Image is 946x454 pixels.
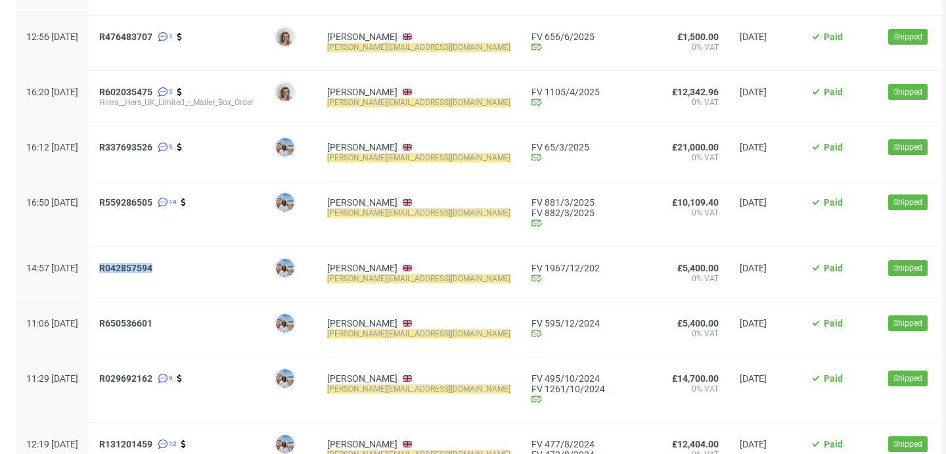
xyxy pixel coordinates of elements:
[672,439,719,449] span: £12,404.00
[824,87,843,97] span: Paid
[276,314,294,332] img: Marta Kozłowska
[824,142,843,152] span: Paid
[531,439,650,449] a: FV 477/8/2024
[740,439,767,449] span: [DATE]
[327,98,510,107] mark: [PERSON_NAME][EMAIL_ADDRESS][DOMAIN_NAME]
[327,43,510,52] mark: [PERSON_NAME][EMAIL_ADDRESS][DOMAIN_NAME]
[824,439,843,449] span: Paid
[276,193,294,212] img: Marta Kozłowska
[531,373,650,384] a: FV 495/10/2024
[99,318,155,329] a: R650536601
[327,384,510,394] mark: [PERSON_NAME][EMAIL_ADDRESS][DOMAIN_NAME]
[824,263,843,273] span: Paid
[677,263,719,273] span: £5,400.00
[893,196,922,208] span: Shipped
[327,439,397,449] a: [PERSON_NAME]
[327,32,397,42] a: [PERSON_NAME]
[531,208,650,218] a: FV 882/3/2025
[824,197,843,208] span: Paid
[26,87,78,97] span: 16:20 [DATE]
[99,439,155,449] a: R131201459
[276,435,294,453] img: Marta Kozłowska
[327,142,397,152] a: [PERSON_NAME]
[276,83,294,101] img: Monika Poźniak
[276,369,294,388] img: Marta Kozłowska
[99,373,152,384] span: R029692162
[531,142,650,152] a: FV 65/3/2025
[893,31,922,43] span: Shipped
[327,274,510,283] mark: [PERSON_NAME][EMAIL_ADDRESS][DOMAIN_NAME]
[99,318,152,329] span: R650536601
[169,439,177,449] span: 12
[740,373,767,384] span: [DATE]
[327,153,510,162] mark: [PERSON_NAME][EMAIL_ADDRESS][DOMAIN_NAME]
[327,197,397,208] a: [PERSON_NAME]
[531,318,650,329] a: FV 595/12/2024
[671,329,719,339] span: 0% VAT
[99,197,152,208] span: R559286505
[893,86,922,98] span: Shipped
[169,373,173,384] span: 9
[671,384,719,394] span: 0% VAT
[531,263,650,273] a: FV 1967/12/202
[99,32,152,42] span: R476483707
[677,318,719,329] span: £5,400.00
[671,152,719,163] span: 0% VAT
[169,87,173,97] span: 5
[155,439,177,449] a: 12
[26,318,78,329] span: 11:06 [DATE]
[155,87,173,97] a: 5
[155,142,173,152] a: 5
[671,97,719,108] span: 0% VAT
[740,197,767,208] span: [DATE]
[327,318,397,329] a: [PERSON_NAME]
[99,263,155,273] a: R042857594
[99,197,155,208] a: R559286505
[893,141,922,153] span: Shipped
[26,263,78,273] span: 14:57 [DATE]
[99,87,152,97] span: R602035475
[99,97,254,108] span: Hims__Hers_UK_Limited_-_Mailer_Box_Order
[26,197,78,208] span: 16:50 [DATE]
[169,32,173,42] span: 1
[672,197,719,208] span: £10,109.40
[893,438,922,450] span: Shipped
[672,373,719,384] span: £14,700.00
[671,273,719,284] span: 0% VAT
[327,263,397,273] a: [PERSON_NAME]
[327,373,397,384] a: [PERSON_NAME]
[327,329,510,338] mark: [PERSON_NAME][EMAIL_ADDRESS][DOMAIN_NAME]
[99,373,155,384] a: R029692162
[893,373,922,384] span: Shipped
[169,142,173,152] span: 5
[740,263,767,273] span: [DATE]
[740,142,767,152] span: [DATE]
[26,373,78,384] span: 11:29 [DATE]
[531,384,650,394] a: FV 1261/10/2024
[276,259,294,277] img: Marta Kozłowska
[276,28,294,46] img: Monika Poźniak
[99,142,155,152] a: R337693526
[531,32,650,42] a: FV 656/6/2025
[99,32,155,42] a: R476483707
[99,263,152,273] span: R042857594
[327,208,510,217] mark: [PERSON_NAME][EMAIL_ADDRESS][DOMAIN_NAME]
[672,87,719,97] span: £12,342.96
[276,138,294,156] img: Marta Kozłowska
[99,439,152,449] span: R131201459
[740,87,767,97] span: [DATE]
[531,87,650,97] a: FV 1105/4/2025
[824,373,843,384] span: Paid
[169,197,177,208] span: 14
[677,32,719,42] span: £1,500.00
[327,87,397,97] a: [PERSON_NAME]
[26,32,78,42] span: 12:56 [DATE]
[155,373,173,384] a: 9
[671,42,719,53] span: 0% VAT
[893,317,922,329] span: Shipped
[824,32,843,42] span: Paid
[671,208,719,218] span: 0% VAT
[26,142,78,152] span: 16:12 [DATE]
[893,262,922,274] span: Shipped
[26,439,78,449] span: 12:19 [DATE]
